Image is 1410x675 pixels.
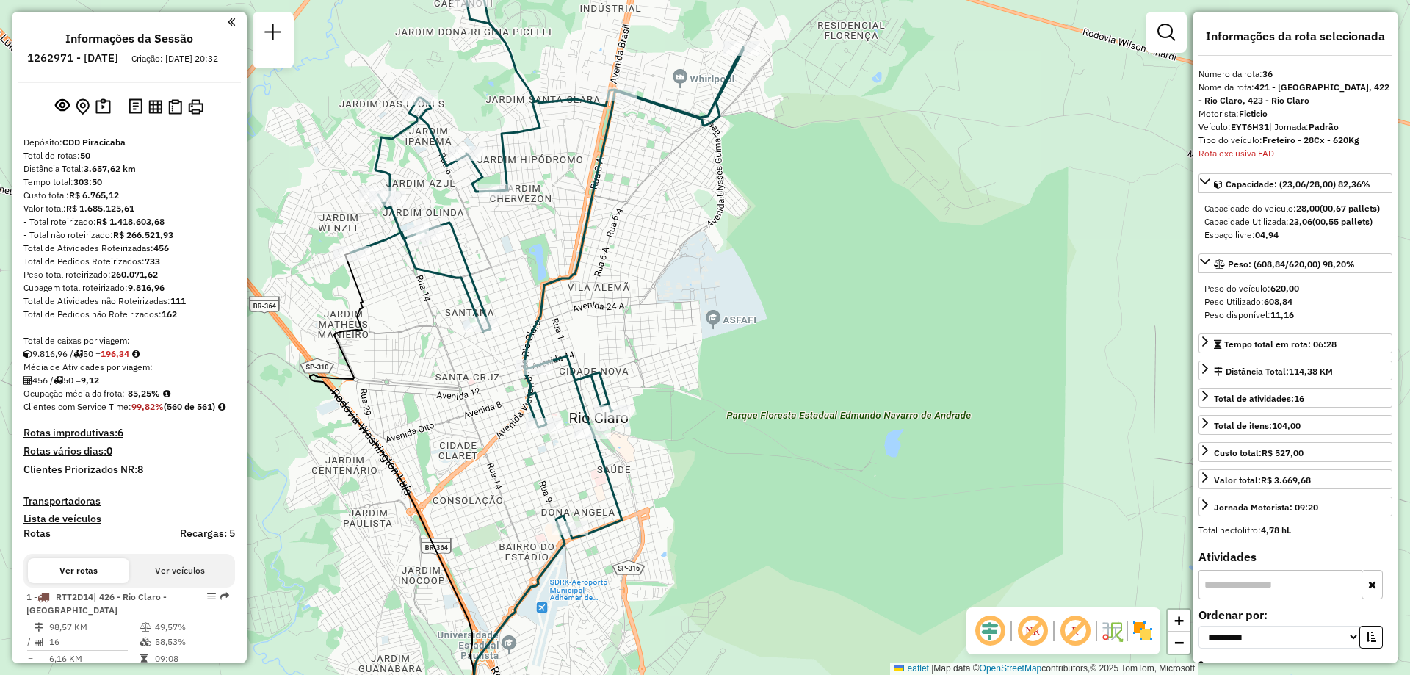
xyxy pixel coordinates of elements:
div: Capacidade Utilizada: [1204,215,1386,228]
strong: 23,06 [1289,216,1312,227]
i: Total de Atividades [35,638,43,646]
span: | 426 - Rio Claro - [GEOGRAPHIC_DATA] [26,591,167,616]
span: Clientes com Service Time: [23,401,131,412]
div: Total de Atividades não Roteirizadas: [23,295,235,308]
a: Custo total:R$ 527,00 [1198,442,1392,462]
td: 09:08 [154,651,228,666]
a: Tempo total em rota: 06:28 [1198,333,1392,353]
i: % de utilização do peso [140,623,151,632]
div: Custo total: [23,189,235,202]
span: Exibir rótulo [1057,613,1093,649]
strong: 04,94 [1255,229,1279,240]
div: Distância Total: [1214,365,1333,378]
div: - Total não roteirizado: [23,228,235,242]
div: 456 / 50 = [23,374,235,387]
strong: Padrão [1309,121,1339,132]
button: Painel de Sugestão [93,95,114,118]
span: Tempo total em rota: 06:28 [1224,339,1337,350]
img: Exibir/Ocultar setores [1131,619,1154,643]
i: Total de Atividades [23,376,32,385]
h4: Clientes Priorizados NR: [23,463,235,476]
strong: 0 [106,444,112,458]
a: Zoom out [1168,632,1190,654]
strong: Freteiro - 28Cx - 620Kg [1262,134,1359,145]
strong: 303:50 [73,176,102,187]
a: Distância Total:114,38 KM [1198,361,1392,380]
em: Média calculada utilizando a maior ocupação (%Peso ou %Cubagem) de cada rota da sessão. Rotas cro... [163,389,170,398]
div: Capacidade do veículo: [1204,202,1386,215]
div: Peso Utilizado: [1204,295,1386,308]
i: Distância Total [35,623,43,632]
td: / [26,635,34,649]
span: Total de atividades: [1214,393,1304,404]
span: | [931,663,933,674]
strong: (560 de 561) [164,401,215,412]
h4: Recargas: 5 [180,527,235,540]
div: Total de Pedidos não Roteirizados: [23,308,235,321]
span: Capacidade: (23,06/28,00) 82,36% [1226,178,1370,189]
button: Visualizar Romaneio [165,96,185,118]
i: Total de rotas [73,350,83,358]
strong: 456 [153,242,169,253]
strong: 733 [145,256,160,267]
strong: R$ 527,00 [1262,447,1304,458]
div: Total de Atividades Roteirizadas: [23,242,235,255]
button: Visualizar relatório de Roteirização [145,96,165,116]
a: 1 - 94416486 - G2C RESTAURANTE LTDA [1208,660,1372,671]
strong: R$ 1.685.125,61 [66,203,134,214]
div: Peso total roteirizado: [23,268,235,281]
i: Total de rotas [54,376,63,385]
td: 16 [48,635,140,649]
button: Imprimir Rotas [185,96,206,118]
div: Tempo total: [23,176,235,189]
strong: 6 [117,426,123,439]
a: Nova sessão e pesquisa [258,18,288,51]
a: Total de atividades:16 [1198,388,1392,408]
h4: Informações da Sessão [65,32,193,46]
span: − [1174,633,1184,651]
div: Total de caixas por viagem: [23,334,235,347]
a: Leaflet [894,663,929,674]
strong: 608,84 [1264,296,1292,307]
div: Depósito: [23,136,235,149]
div: Motorista: [1198,107,1392,120]
h4: Transportadoras [23,495,235,508]
a: Total de itens:104,00 [1198,415,1392,435]
strong: R$ 266.521,93 [113,229,173,240]
strong: 8 [137,463,143,476]
a: OpenStreetMap [980,663,1042,674]
div: Jornada Motorista: 09:20 [1214,501,1318,514]
div: Distância Total: [23,162,235,176]
a: Exibir filtros [1151,18,1181,47]
div: Cubagem total roteirizado: [23,281,235,295]
strong: R$ 6.765,12 [69,189,119,201]
td: = [26,651,34,666]
strong: EYT6H31 [1231,121,1269,132]
strong: CDD Piracicaba [62,137,126,148]
h6: 1262971 - [DATE] [27,51,118,65]
td: 49,57% [154,620,228,635]
span: + [1174,611,1184,629]
h4: Rotas improdutivas: [23,427,235,439]
h4: Lista de veículos [23,513,235,525]
em: Opções [207,592,216,601]
span: Ocultar deslocamento [972,613,1008,649]
button: Ver veículos [129,558,231,583]
strong: 4,78 hL [1261,524,1291,535]
div: Nome da rota: [1198,81,1392,107]
span: | Jornada: [1269,121,1339,132]
button: Ordem crescente [1359,626,1383,649]
a: Rotas [23,527,51,540]
strong: 421 - [GEOGRAPHIC_DATA], 422 - Rio Claro, 423 - Rio Claro [1198,82,1389,106]
a: Jornada Motorista: 09:20 [1198,497,1392,516]
div: Veículo: [1198,120,1392,134]
span: Ocupação média da frota: [23,388,125,399]
strong: 36 [1262,68,1273,79]
i: Cubagem total roteirizado [23,350,32,358]
span: RTT2D14 [56,591,93,602]
button: Logs desbloquear sessão [126,95,145,118]
div: Capacidade: (23,06/28,00) 82,36% [1198,196,1392,248]
strong: 50 [80,150,90,161]
div: Total de itens: [1214,419,1301,433]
